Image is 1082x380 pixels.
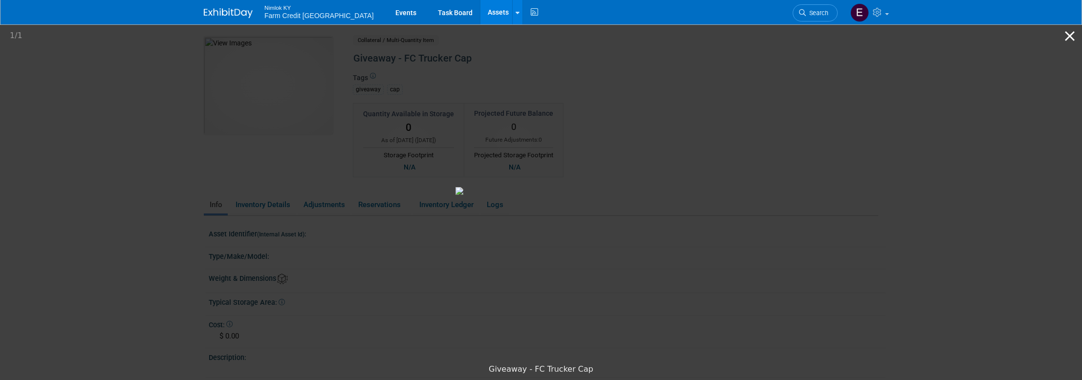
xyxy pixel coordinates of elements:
span: Nimlok KY [264,2,374,12]
span: 1 [18,31,22,40]
a: Search [793,4,838,21]
img: Elizabeth Woods [850,3,869,22]
span: 1 [10,31,15,40]
img: Giveaway - FC Trucker Cap [455,187,627,195]
span: Farm Credit [GEOGRAPHIC_DATA] [264,12,374,20]
span: Search [806,9,828,17]
button: Close gallery [1058,24,1082,47]
img: ExhibitDay [204,8,253,18]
